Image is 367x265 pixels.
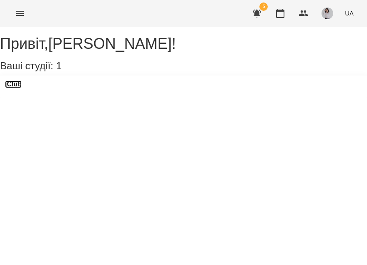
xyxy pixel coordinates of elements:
img: eb511dc608e6a1c9fb3cdc180bce22c8.jpg [322,8,333,19]
button: Menu [10,3,30,23]
button: UA [342,5,357,21]
span: 1 [56,60,61,71]
a: iClub [5,81,22,88]
span: UA [345,9,354,18]
span: 5 [259,3,268,11]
